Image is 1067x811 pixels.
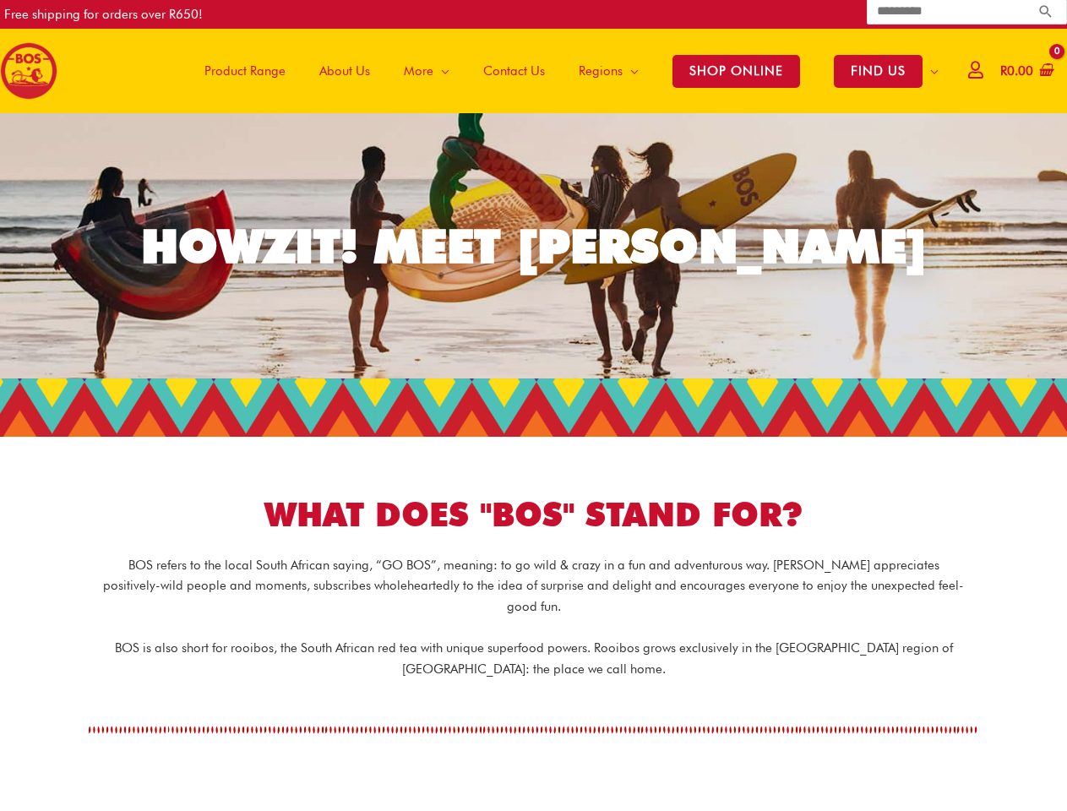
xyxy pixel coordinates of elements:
span: SHOP ONLINE [672,55,800,88]
a: View Shopping Cart, empty [997,52,1054,90]
a: SHOP ONLINE [656,29,817,113]
p: BOS refers to the local South African saying, “GO BOS”, meaning: to go wild & crazy in a fun and ... [103,555,965,618]
p: BOS is also short for rooibos, the South African red tea with unique superfood powers. Rooibos gr... [103,638,965,680]
h1: WHAT DOES "BOS" STAND FOR? [61,492,1007,538]
span: More [404,46,433,96]
span: R [1000,63,1007,79]
span: FIND US [834,55,923,88]
a: Search button [1037,3,1054,19]
bdi: 0.00 [1000,63,1033,79]
div: HOWZIT! MEET [PERSON_NAME] [141,223,927,269]
a: Contact Us [466,29,562,113]
a: About Us [302,29,387,113]
a: Regions [562,29,656,113]
span: Regions [579,46,623,96]
span: Product Range [204,46,286,96]
span: About Us [319,46,370,96]
a: Product Range [188,29,302,113]
span: Contact Us [483,46,545,96]
a: More [387,29,466,113]
nav: Site Navigation [175,29,955,113]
